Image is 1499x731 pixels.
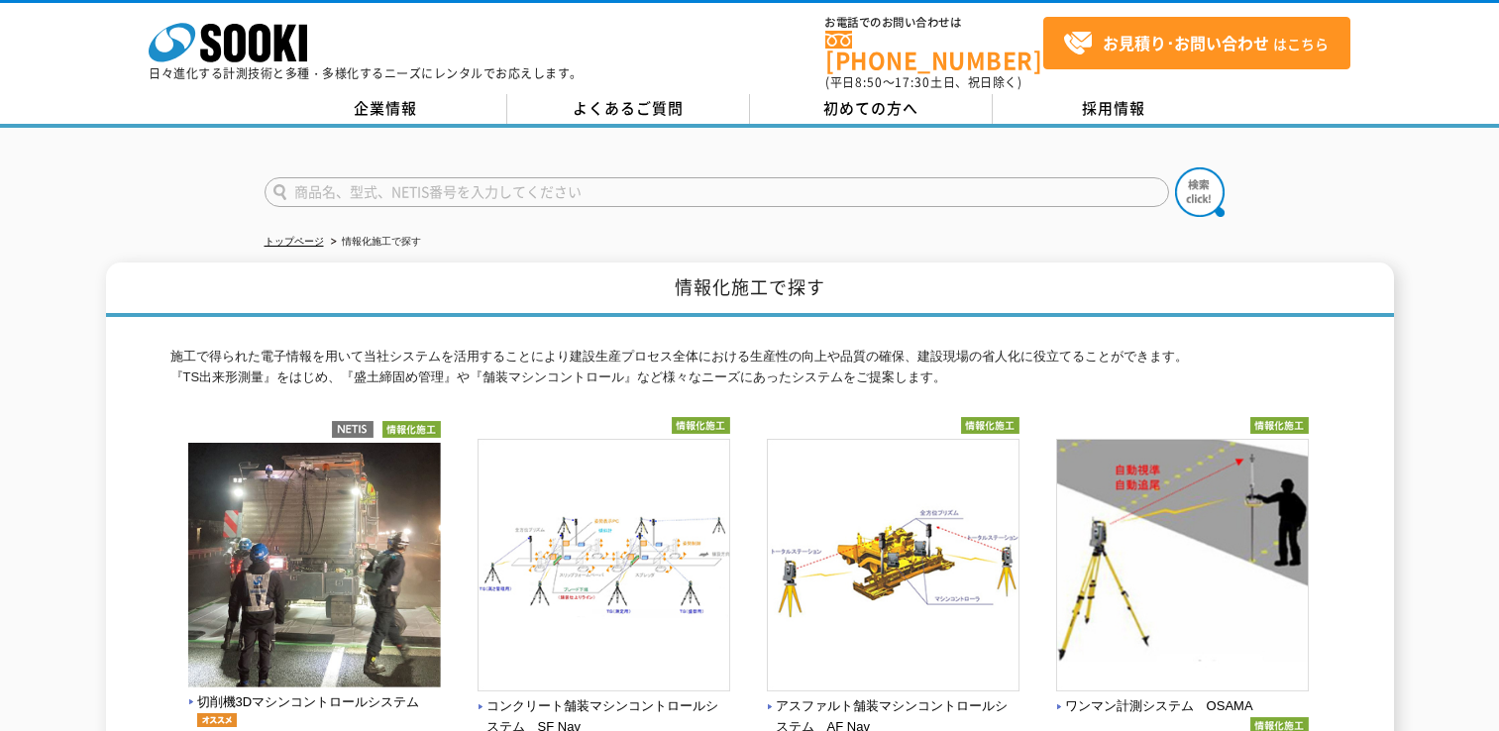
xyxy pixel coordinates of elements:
img: 情報化施工 [961,417,1019,434]
a: ワンマン計測システム OSAMA [1056,679,1309,714]
img: アスファルト舗装マシンコントロールシステム AF Nav [767,439,1019,696]
a: 初めての方へ [750,94,993,124]
span: 初めての方へ [823,97,918,119]
img: 切削機3Dマシンコントロールシステム [188,443,441,692]
a: お見積り･お問い合わせはこちら [1043,17,1350,69]
a: よくあるご質問 [507,94,750,124]
img: 情報化施工 [1250,417,1309,434]
img: オススメ [197,713,237,727]
span: 切削機3Dマシンコントロールシステム [188,692,441,727]
p: 日々進化する計測技術と多種・多様化するニーズにレンタルでお応えします。 [149,67,583,79]
span: お電話でのお問い合わせは [825,17,1043,29]
li: 情報化施工で探す [327,232,421,253]
a: [PHONE_NUMBER] [825,31,1043,71]
span: 17:30 [895,73,930,91]
span: (平日 ～ 土日、祝日除く) [825,73,1021,91]
img: 情報化施工 [382,421,441,438]
span: 8:50 [855,73,883,91]
strong: お見積り･お問い合わせ [1103,31,1269,54]
a: 採用情報 [993,94,1235,124]
img: btn_search.png [1175,167,1225,217]
a: 企業情報 [265,94,507,124]
a: トップページ [265,236,324,247]
img: netis [332,421,374,438]
img: ワンマン計測システム OSAMA [1056,439,1309,696]
span: ワンマン計測システム OSAMA [1056,696,1253,717]
input: 商品名、型式、NETIS番号を入力してください [265,177,1169,207]
p: 施工で得られた電子情報を用いて当社システムを活用することにより建設生産プロセス全体における生産性の向上や品質の確保、建設現場の省人化に役立てることができます。 『TS出来形測量』をはじめ、『盛土... [170,347,1330,388]
img: 情報化施工 [672,417,730,434]
img: コンクリート舗装マシンコントロールシステム SF Nav [478,439,730,696]
h1: 情報化施工で探す [106,262,1394,317]
span: はこちら [1063,29,1329,58]
a: 切削機3Dマシンコントロールシステムオススメ [188,674,441,730]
